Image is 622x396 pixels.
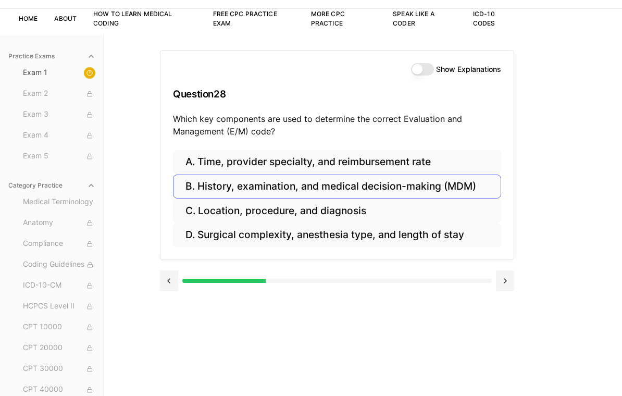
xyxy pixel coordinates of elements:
a: About [54,15,77,22]
button: Exam 4 [19,127,99,144]
button: Exam 3 [19,106,99,123]
button: Exam 1 [19,65,99,81]
span: CPT 20000 [23,342,95,354]
span: Exam 4 [23,130,95,141]
span: Compliance [23,238,95,250]
span: Exam 2 [23,88,95,100]
span: HCPCS Level II [23,301,95,312]
button: CPT 30000 [19,361,99,377]
span: Exam 3 [23,109,95,120]
button: Exam 5 [19,148,99,165]
span: CPT 30000 [23,363,95,375]
button: ICD-10-CM [19,277,99,294]
a: Free CPC Practice Exam [213,10,277,27]
span: ICD-10-CM [23,280,95,291]
button: HCPCS Level II [19,298,99,315]
button: D. Surgical complexity, anesthesia type, and length of stay [173,223,501,247]
button: Practice Exams [4,48,99,65]
a: ICD-10 Codes [473,10,495,27]
button: Compliance [19,236,99,252]
button: Coding Guidelines [19,256,99,273]
span: CPT 10000 [23,321,95,333]
button: B. History, examination, and medical decision-making (MDM) [173,175,501,199]
h3: Question 28 [173,79,501,109]
span: CPT 40000 [23,384,95,395]
button: Medical Terminology [19,194,99,211]
button: Anatomy [19,215,99,231]
button: A. Time, provider specialty, and reimbursement rate [173,150,501,175]
a: Home [19,15,38,22]
button: CPT 10000 [19,319,99,336]
span: Exam 5 [23,151,95,162]
button: Category Practice [4,177,99,194]
span: Coding Guidelines [23,259,95,270]
button: C. Location, procedure, and diagnosis [173,199,501,223]
a: How to Learn Medical Coding [93,10,172,27]
span: Anatomy [23,217,95,229]
button: Exam 2 [19,85,99,102]
span: Medical Terminology [23,196,95,208]
button: CPT 20000 [19,340,99,356]
a: Speak Like a Coder [393,10,434,27]
label: Show Explanations [436,66,501,73]
a: More CPC Practice [311,10,345,27]
p: Which key components are used to determine the correct Evaluation and Management (E/M) code? [173,113,501,138]
span: Exam 1 [23,67,95,79]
